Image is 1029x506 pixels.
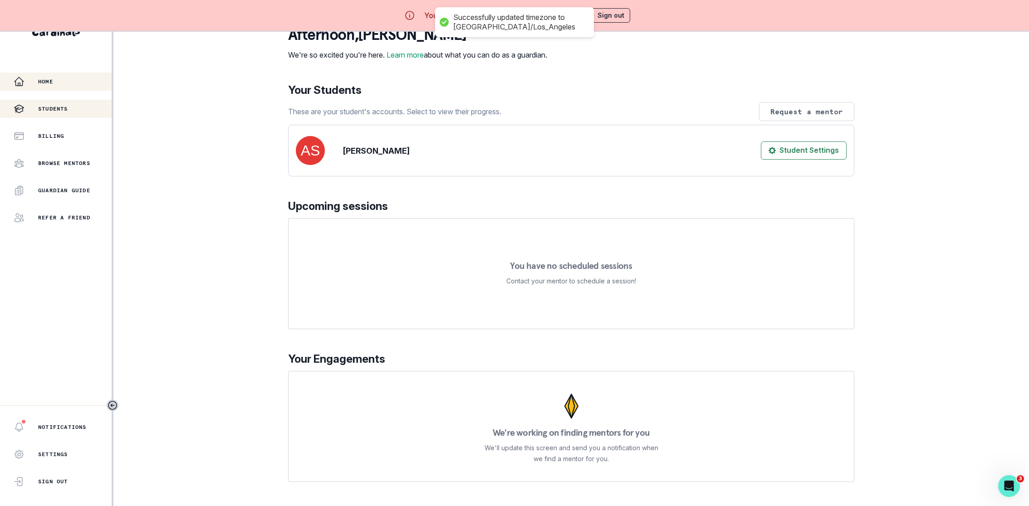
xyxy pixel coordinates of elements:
[506,276,636,287] p: Contact your mentor to schedule a session!
[38,160,90,167] p: Browse Mentors
[38,214,90,221] p: Refer a friend
[759,102,854,121] button: Request a mentor
[424,10,562,21] p: You are impersonating [PERSON_NAME]
[38,423,87,431] p: Notifications
[493,428,650,437] p: We're working on finding mentors for you
[387,50,424,59] a: Learn more
[998,475,1020,497] iframe: Intercom live chat
[107,399,118,411] button: Toggle sidebar
[510,261,632,270] p: You have no scheduled sessions
[288,49,547,60] p: We're so excited you're here. about what you can do as a guardian.
[38,478,68,485] p: Sign Out
[761,141,847,160] button: Student Settings
[288,106,501,117] p: These are your student's accounts. Select to view their progress.
[343,145,410,157] p: [PERSON_NAME]
[38,105,68,112] p: Students
[453,13,585,32] div: Successfully updated timezone to [GEOGRAPHIC_DATA]/Los_Angeles
[288,351,854,367] p: Your Engagements
[592,8,630,23] button: Sign out
[296,136,325,165] img: svg
[38,451,68,458] p: Settings
[38,187,90,194] p: Guardian Guide
[288,82,854,98] p: Your Students
[38,132,64,140] p: Billing
[38,78,53,85] p: Home
[1017,475,1024,482] span: 3
[484,443,658,464] p: We'll update this screen and send you a notification when we find a mentor for you.
[288,198,854,214] p: Upcoming sessions
[288,26,547,44] p: afternoon , [PERSON_NAME]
